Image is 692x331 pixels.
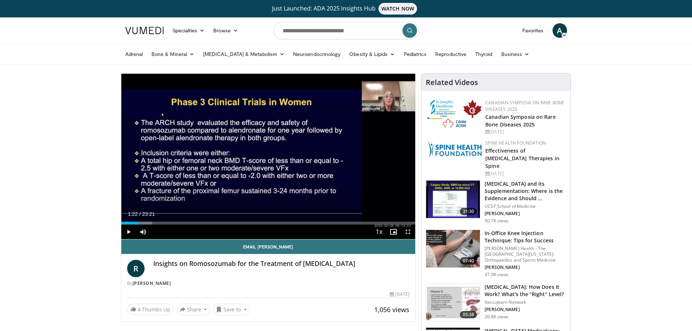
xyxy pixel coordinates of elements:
video-js: Video Player [121,74,416,239]
a: Specialties [168,23,209,38]
img: 59b7dea3-8883-45d6-a110-d30c6cb0f321.png.150x105_q85_autocrop_double_scale_upscale_version-0.2.png [427,100,482,129]
a: Effectiveness of [MEDICAL_DATA] Therapies in Spine [485,147,559,169]
a: Canadian Symposia on Rare Bone Diseases 2025 [485,100,564,112]
span: 05:38 [460,311,477,318]
p: 26.8K views [485,314,509,320]
a: R [127,260,145,277]
span: 07:40 [460,257,477,265]
a: Thyroid [471,47,497,61]
h3: In-Office Knee Injection Technique: Tips for Success [485,230,566,244]
a: Just Launched: ADA 2025 Insights HubWATCH NOW [126,3,566,15]
a: 05:38 [MEDICAL_DATA]: How Does It Work? What's the “Right” Level? Vasculearn Network [PERSON_NAME... [426,283,566,322]
a: Adrenal [121,47,147,61]
button: Save to [213,304,250,315]
input: Search topics, interventions [274,22,419,39]
span: WATCH NOW [379,3,417,15]
div: [DATE] [485,129,565,135]
a: Bone & Mineral [147,47,199,61]
p: 37.0K views [485,272,509,278]
h3: [MEDICAL_DATA]: How Does It Work? What's the “Right” Level? [485,283,566,298]
a: Email [PERSON_NAME] [121,239,416,254]
a: 4 Thumbs Up [127,304,174,315]
a: Canadian Symposia on Rare Bone Diseases 2025 [485,113,556,128]
span: 31:30 [460,208,477,215]
a: [MEDICAL_DATA] & Metabolism [199,47,289,61]
img: VuMedi Logo [125,27,164,34]
img: 57d53db2-a1b3-4664-83ec-6a5e32e5a601.png.150x105_q85_autocrop_double_scale_upscale_version-0.2.jpg [427,140,482,157]
a: Favorites [518,23,548,38]
button: Mute [136,225,150,239]
h4: Insights on Romosozumab for the Treatment of [MEDICAL_DATA] [153,260,410,268]
button: Share [177,304,210,315]
p: [PERSON_NAME] [485,265,566,270]
p: Vasculearn Network [485,299,566,305]
a: 31:30 [MEDICAL_DATA] and its Supplementation: Where is the Evidence and Should … UCSF School of M... [426,180,566,224]
div: [DATE] [390,291,409,298]
p: 50.7K views [485,218,509,224]
a: Spine Health Foundation [485,140,546,146]
img: 9b54ede4-9724-435c-a780-8950048db540.150x105_q85_crop-smart_upscale.jpg [426,230,480,268]
p: [PERSON_NAME] [485,307,566,312]
span: / [139,211,141,217]
a: Neuroendocrinology [289,47,345,61]
a: Obesity & Lipids [345,47,399,61]
a: [PERSON_NAME] [133,280,171,286]
a: Business [497,47,534,61]
button: Playback Rate [372,225,386,239]
img: 8daf03b8-df50-44bc-88e2-7c154046af55.150x105_q85_crop-smart_upscale.jpg [426,284,480,322]
button: Enable picture-in-picture mode [386,225,401,239]
p: UCSF School of Medicine [485,203,566,209]
a: Reproductive [431,47,471,61]
a: Pediatrics [400,47,431,61]
div: [DATE] [485,170,565,177]
a: A [553,23,567,38]
a: Browse [209,23,242,38]
h4: Related Videos [426,78,478,87]
p: [PERSON_NAME] [485,211,566,217]
p: [PERSON_NAME] Health - The [GEOGRAPHIC_DATA][US_STATE]: Orthopaedics and Sports Medicine [485,246,566,263]
span: 4 [138,306,141,313]
span: 23:21 [142,211,155,217]
a: 07:40 In-Office Knee Injection Technique: Tips for Success [PERSON_NAME] Health - The [GEOGRAPHIC... [426,230,566,278]
div: Progress Bar [121,222,416,225]
div: By [127,280,410,287]
span: 1,056 views [374,305,409,314]
span: 1:22 [128,211,138,217]
h3: [MEDICAL_DATA] and its Supplementation: Where is the Evidence and Should … [485,180,566,202]
button: Fullscreen [401,225,415,239]
img: 4bb25b40-905e-443e-8e37-83f056f6e86e.150x105_q85_crop-smart_upscale.jpg [426,181,480,218]
button: Play [121,225,136,239]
